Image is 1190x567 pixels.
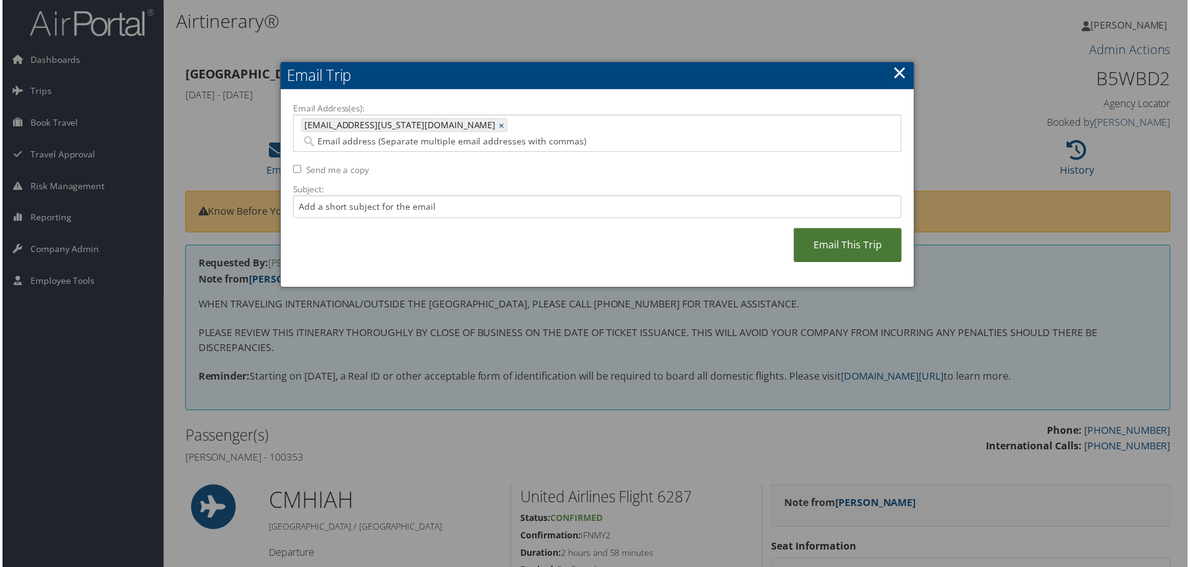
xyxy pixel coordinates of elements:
input: Add a short subject for the email [292,196,903,219]
label: Send me a copy [305,164,368,177]
label: Email Address(es): [292,103,903,115]
span: [EMAIL_ADDRESS][US_STATE][DOMAIN_NAME] [301,119,495,132]
a: Email This Trip [795,229,903,263]
a: × [894,60,909,85]
h2: Email Trip [279,62,916,90]
input: Email address (Separate multiple email addresses with commas) [300,136,797,148]
label: Subject: [292,184,903,196]
a: × [499,119,507,132]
